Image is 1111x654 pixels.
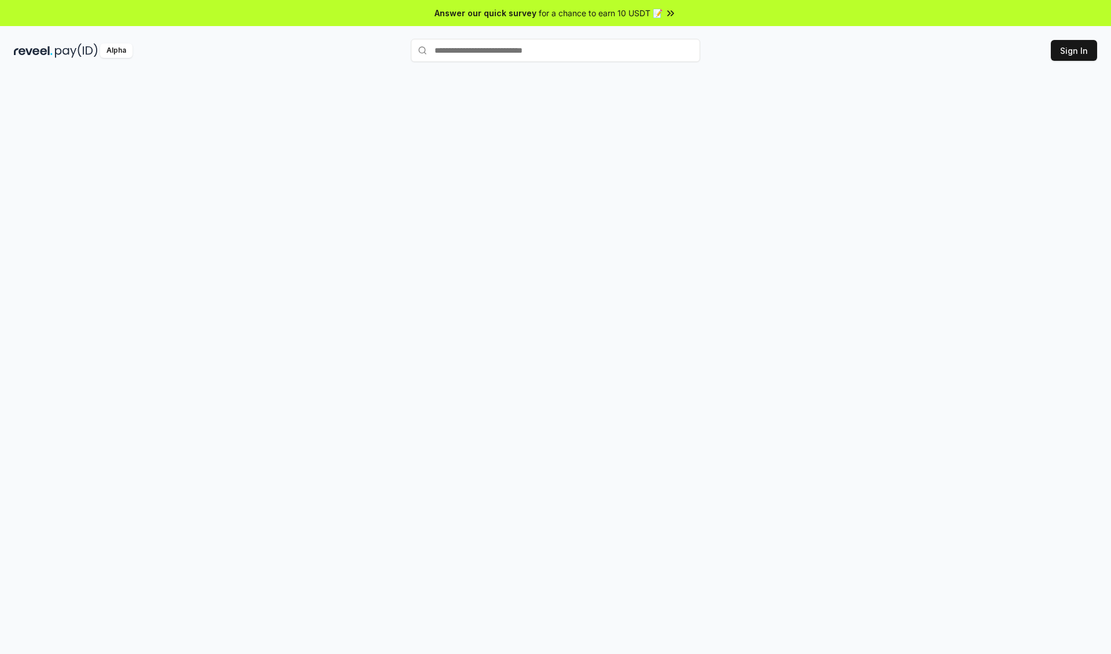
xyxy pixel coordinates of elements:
span: for a chance to earn 10 USDT 📝 [539,7,663,19]
span: Answer our quick survey [435,7,536,19]
img: pay_id [55,43,98,58]
div: Alpha [100,43,133,58]
img: reveel_dark [14,43,53,58]
button: Sign In [1051,40,1097,61]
